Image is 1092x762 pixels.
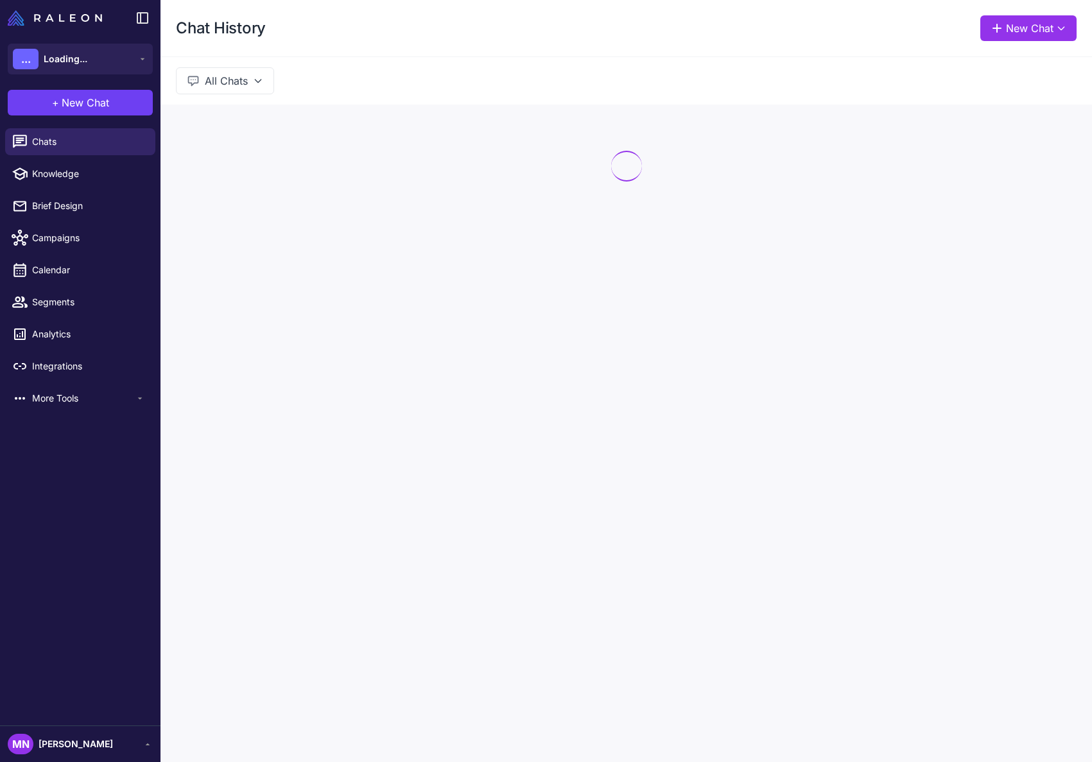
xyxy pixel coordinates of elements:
[32,327,145,341] span: Analytics
[8,10,102,26] img: Raleon Logo
[8,90,153,115] button: +New Chat
[8,44,153,74] button: ...Loading...
[176,67,274,94] button: All Chats
[5,353,155,380] a: Integrations
[32,231,145,245] span: Campaigns
[32,263,145,277] span: Calendar
[5,257,155,284] a: Calendar
[5,192,155,219] a: Brief Design
[32,391,135,405] span: More Tools
[39,737,113,751] span: [PERSON_NAME]
[32,359,145,373] span: Integrations
[13,49,39,69] div: ...
[44,52,87,66] span: Loading...
[5,128,155,155] a: Chats
[62,95,109,110] span: New Chat
[5,224,155,251] a: Campaigns
[5,160,155,187] a: Knowledge
[980,15,1077,41] button: New Chat
[8,734,33,754] div: MN
[32,135,145,149] span: Chats
[52,95,59,110] span: +
[5,321,155,348] a: Analytics
[5,289,155,316] a: Segments
[32,167,145,181] span: Knowledge
[32,199,145,213] span: Brief Design
[8,10,107,26] a: Raleon Logo
[32,295,145,309] span: Segments
[176,18,266,38] h1: Chat History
